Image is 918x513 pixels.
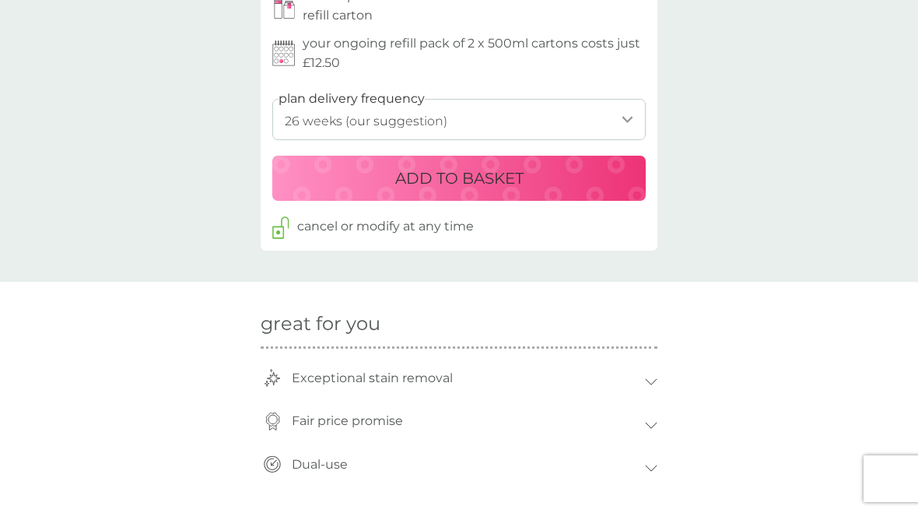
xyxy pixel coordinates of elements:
[272,156,646,201] button: ADD TO BASKET
[284,403,411,439] p: Fair price promise
[395,166,524,191] p: ADD TO BASKET
[279,89,425,109] label: plan delivery frequency
[264,455,281,473] img: accordion-icon_dual_use.svg
[303,33,646,73] p: your ongoing refill pack of 2 x 500ml cartons costs just £12.50
[284,447,356,483] p: Dual-use
[264,369,282,387] img: trophey-icon.svg
[284,360,461,396] p: Exceptional stain removal
[261,313,657,336] h2: great for you
[264,413,282,430] img: coin-icon.svg
[297,216,474,237] p: cancel or modify at any time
